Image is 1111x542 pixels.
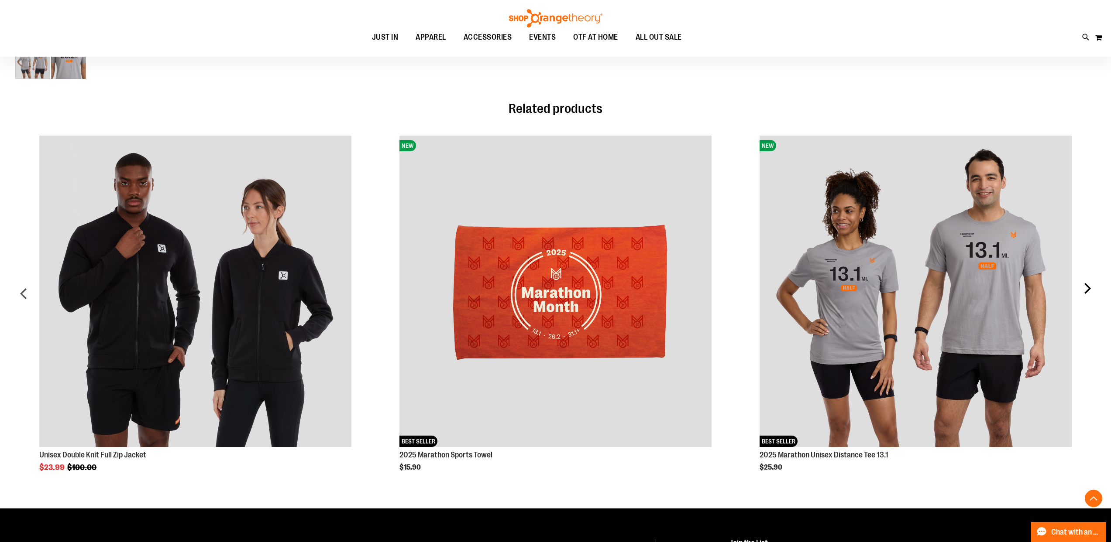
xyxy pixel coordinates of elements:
a: 2025 Marathon Unisex Distance Tee 13.1 [760,450,888,459]
span: APPAREL [416,27,446,47]
img: Shop Orangetheory [508,9,604,27]
div: prev [15,123,33,471]
span: NEW [399,140,416,151]
span: JUST IN [372,27,399,47]
img: Product image for Unisex Double Knit Full Zip Jacket [39,136,351,447]
img: 2025 Marathon Sports Towel [399,136,711,447]
div: image 2 of 2 [51,43,86,80]
img: 2025 Marathon Unisex Distance Tee 26.2 [51,44,86,79]
a: Product Page Link [39,136,351,448]
a: Product Page Link [399,136,711,448]
button: Chat with an Expert [1031,522,1106,542]
div: next [1078,123,1096,471]
span: BEST SELLER [760,436,798,447]
span: $100.00 [67,463,98,472]
span: Chat with an Expert [1051,528,1101,536]
button: Back To Top [1085,490,1102,507]
a: 2025 Marathon Sports Towel [399,450,492,459]
a: Product Page Link [760,136,1071,448]
span: $25.90 [760,464,784,471]
span: OTF AT HOME [573,27,618,47]
span: ALL OUT SALE [636,27,682,47]
img: 2025 Marathon Unisex Distance Tee 13.1 [760,136,1071,447]
span: $23.99 [39,463,66,472]
span: Related products [509,101,602,116]
span: NEW [760,140,776,151]
span: $15.90 [399,464,422,471]
span: BEST SELLER [399,436,437,447]
span: EVENTS [529,27,556,47]
a: Unisex Double Knit Full Zip Jacket [39,450,146,459]
span: ACCESSORIES [464,27,512,47]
